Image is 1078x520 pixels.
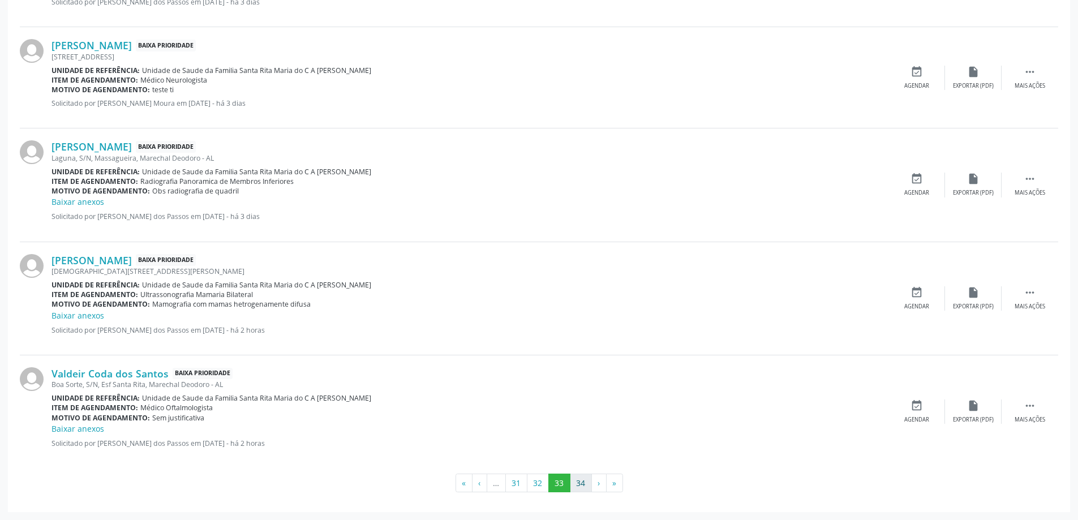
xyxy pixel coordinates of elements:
[904,189,929,197] div: Agendar
[142,393,371,403] span: Unidade de Saude da Familia Santa Rita Maria do C A [PERSON_NAME]
[51,325,888,335] p: Solicitado por [PERSON_NAME] dos Passos em [DATE] - há 2 horas
[152,186,239,196] span: Obs radiografia de quadril
[1024,66,1036,78] i: 
[20,39,44,63] img: img
[910,286,923,299] i: event_available
[142,280,371,290] span: Unidade de Saude da Familia Santa Rita Maria do C A [PERSON_NAME]
[953,189,994,197] div: Exportar (PDF)
[1024,173,1036,185] i: 
[51,267,888,276] div: [DEMOGRAPHIC_DATA][STREET_ADDRESS][PERSON_NAME]
[51,439,888,448] p: Solicitado por [PERSON_NAME] dos Passos em [DATE] - há 2 horas
[904,303,929,311] div: Agendar
[953,303,994,311] div: Exportar (PDF)
[606,474,623,493] button: Go to last page
[456,474,473,493] button: Go to first page
[1015,82,1045,90] div: Mais ações
[953,416,994,424] div: Exportar (PDF)
[51,186,150,196] b: Motivo de agendamento:
[548,474,570,493] button: Go to page 33
[51,367,169,380] a: Valdeir Coda dos Santos
[20,367,44,391] img: img
[51,153,888,163] div: Laguna, S/N, Massagueira, Marechal Deodoro - AL
[152,413,204,423] span: Sem justificativa
[152,85,174,94] span: teste ti
[591,474,607,493] button: Go to next page
[140,290,253,299] span: Ultrassonografia Mamaria Bilateral
[51,212,888,221] p: Solicitado por [PERSON_NAME] dos Passos em [DATE] - há 3 dias
[136,40,196,51] span: Baixa Prioridade
[904,416,929,424] div: Agendar
[51,177,138,186] b: Item de agendamento:
[967,173,980,185] i: insert_drive_file
[904,82,929,90] div: Agendar
[910,173,923,185] i: event_available
[136,254,196,266] span: Baixa Prioridade
[1024,399,1036,412] i: 
[20,254,44,278] img: img
[51,393,140,403] b: Unidade de referência:
[527,474,549,493] button: Go to page 32
[20,140,44,164] img: img
[140,403,213,412] span: Médico Oftalmologista
[505,474,527,493] button: Go to page 31
[51,98,888,108] p: Solicitado por [PERSON_NAME] Moura em [DATE] - há 3 dias
[1015,189,1045,197] div: Mais ações
[1024,286,1036,299] i: 
[953,82,994,90] div: Exportar (PDF)
[910,66,923,78] i: event_available
[967,66,980,78] i: insert_drive_file
[570,474,592,493] button: Go to page 34
[967,399,980,412] i: insert_drive_file
[51,280,140,290] b: Unidade de referência:
[910,399,923,412] i: event_available
[51,140,132,153] a: [PERSON_NAME]
[136,141,196,153] span: Baixa Prioridade
[51,85,150,94] b: Motivo de agendamento:
[51,290,138,299] b: Item de agendamento:
[51,39,132,51] a: [PERSON_NAME]
[472,474,487,493] button: Go to previous page
[51,403,138,412] b: Item de agendamento:
[1015,416,1045,424] div: Mais ações
[967,286,980,299] i: insert_drive_file
[51,423,104,434] a: Baixar anexos
[51,167,140,177] b: Unidade de referência:
[173,368,233,380] span: Baixa Prioridade
[51,66,140,75] b: Unidade de referência:
[51,196,104,207] a: Baixar anexos
[51,380,888,389] div: Boa Sorte, S/N, Esf Santa Rita, Marechal Deodoro - AL
[51,52,888,62] div: [STREET_ADDRESS]
[1015,303,1045,311] div: Mais ações
[51,413,150,423] b: Motivo de agendamento:
[140,177,294,186] span: Radiografia Panoramica de Membros Inferiores
[140,75,207,85] span: Médico Neurologista
[51,75,138,85] b: Item de agendamento:
[51,254,132,267] a: [PERSON_NAME]
[51,310,104,321] a: Baixar anexos
[142,66,371,75] span: Unidade de Saude da Familia Santa Rita Maria do C A [PERSON_NAME]
[20,474,1058,493] ul: Pagination
[142,167,371,177] span: Unidade de Saude da Familia Santa Rita Maria do C A [PERSON_NAME]
[51,299,150,309] b: Motivo de agendamento:
[152,299,311,309] span: Mamografia com mamas hetrogenamente difusa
